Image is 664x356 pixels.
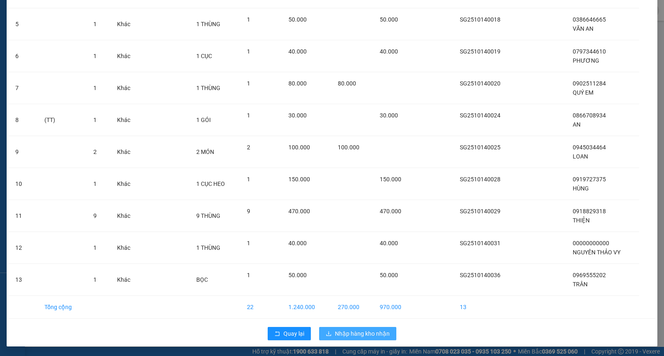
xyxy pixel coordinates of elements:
span: 150.000 [380,176,401,183]
span: 2 [93,149,97,155]
span: 50.000 [288,16,307,23]
span: 40.000 [380,48,398,55]
td: (TT) [38,104,87,136]
td: 22 [240,296,282,319]
span: 0918829318 [573,208,606,215]
span: 80.000 [338,80,356,87]
span: PHƯƠNG [573,57,599,64]
span: 2 [247,144,250,151]
span: 50.000 [380,272,398,278]
span: 50.000 [380,16,398,23]
span: SG2510140031 [460,240,500,246]
td: Khác [110,264,142,296]
span: 1 [93,276,97,283]
span: 50.000 [288,272,307,278]
span: SG2510140024 [460,112,500,119]
td: 8 [9,104,38,136]
td: Khác [110,104,142,136]
span: 100.000 [288,144,310,151]
span: SG2510140018 [460,16,500,23]
td: 10 [9,168,38,200]
span: 0797344610 [573,48,606,55]
span: 1 [247,48,250,55]
td: 6 [9,40,38,72]
span: 470.000 [288,208,310,215]
td: 5 [9,8,38,40]
td: 12 [9,232,38,264]
td: Khác [110,72,142,104]
span: 9 THÙNG [196,212,220,219]
td: Khác [110,136,142,168]
span: AN [573,121,581,128]
td: Tổng cộng [38,296,87,319]
td: 11 [9,200,38,232]
span: 1 [247,80,250,87]
span: 9 [247,208,250,215]
span: 1 [93,85,97,91]
td: Khác [110,200,142,232]
td: 1.240.000 [282,296,331,319]
span: 40.000 [380,240,398,246]
span: 1 [247,176,250,183]
span: 1 [247,112,250,119]
span: 40.000 [288,240,307,246]
span: 0386646665 [573,16,606,23]
span: 1 [247,240,250,246]
span: 00000000000 [573,240,609,246]
span: SG2510140028 [460,176,500,183]
span: 1 [93,244,97,251]
td: Khác [110,40,142,72]
span: HÙNG [573,185,589,192]
span: 30.000 [288,112,307,119]
button: rollbackQuay lại [268,327,311,340]
span: 1 [247,272,250,278]
span: 150.000 [288,176,310,183]
span: Nhập hàng kho nhận [335,329,390,338]
td: Khác [110,232,142,264]
span: rollback [274,331,280,337]
td: 13 [453,296,518,319]
span: LOAN [573,153,588,160]
td: 970.000 [373,296,415,319]
td: 270.000 [331,296,373,319]
span: 0945034464 [573,144,606,151]
span: 1 [93,21,97,27]
span: VĂN AN [573,25,593,32]
td: 9 [9,136,38,168]
span: 1 [93,53,97,59]
span: 2 MÓN [196,149,214,155]
span: 0902511284 [573,80,606,87]
button: downloadNhập hàng kho nhận [319,327,396,340]
span: THIỆN [573,217,590,224]
span: 30.000 [380,112,398,119]
span: NGUYÊN THẢO VY [573,249,620,256]
td: 13 [9,264,38,296]
span: 0969555202 [573,272,606,278]
span: SG2510140029 [460,208,500,215]
span: 40.000 [288,48,307,55]
span: 1 THÙNG [196,21,220,27]
span: 1 CỤC HEO [196,180,225,187]
span: 9 [93,212,97,219]
span: 470.000 [380,208,401,215]
span: BỌC [196,276,208,283]
span: 0866708934 [573,112,606,119]
span: 100.000 [338,144,359,151]
span: SG2510140036 [460,272,500,278]
span: SG2510140025 [460,144,500,151]
span: 1 [247,16,250,23]
span: 1 THÙNG [196,85,220,91]
span: QUÝ EM [573,89,593,96]
span: TRÂN [573,281,588,288]
span: SG2510140020 [460,80,500,87]
span: 1 [93,117,97,123]
span: 1 GÓI [196,117,211,123]
span: 0919727375 [573,176,606,183]
span: 80.000 [288,80,307,87]
span: Quay lại [283,329,304,338]
td: Khác [110,168,142,200]
span: 1 THÙNG [196,244,220,251]
td: 7 [9,72,38,104]
span: download [326,331,332,337]
span: SG2510140019 [460,48,500,55]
